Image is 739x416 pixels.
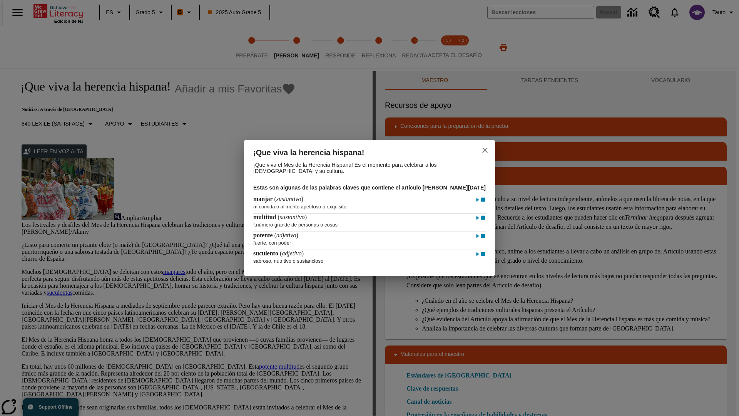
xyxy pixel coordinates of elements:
[253,236,484,246] p: fuerte, con poder
[480,214,486,222] img: Detener - multitud
[276,196,301,202] span: sustantivo
[480,196,486,204] img: Detener - manjar
[253,214,278,220] span: multitud
[253,222,256,228] span: f.
[475,196,480,204] img: Reproducir - manjar
[253,232,274,238] span: potente
[253,218,484,228] p: número grande de personas o cosas
[253,254,484,264] p: sabroso, nutritivo o sustancioso
[253,159,484,178] p: ¡Que viva el Mes de la Herencia Hispana! Es el momento para celebrar a los [DEMOGRAPHIC_DATA] y s...
[475,250,480,258] img: Reproducir - suculento
[253,214,307,221] h4: ( )
[280,214,305,220] span: sustantivo
[276,232,296,238] span: adjetivo
[253,250,304,257] h4: ( )
[282,250,302,257] span: adjetivo
[480,232,486,240] img: Detener - potente
[253,178,486,196] h3: Estas son algunas de las palabras claves que contiene el artículo [PERSON_NAME][DATE]
[253,200,484,210] p: comida o alimento apetitoso o exquisito
[253,250,280,257] span: suculento
[476,141,494,159] button: close
[475,214,480,222] img: Reproducir - multitud
[253,146,463,159] h2: ¡Que viva la herencia hispana!
[480,250,486,258] img: Detener - suculento
[253,196,303,203] h4: ( )
[475,232,480,240] img: Reproducir - potente
[253,196,274,202] span: manjar
[253,232,298,239] h4: ( )
[253,204,259,210] span: m.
